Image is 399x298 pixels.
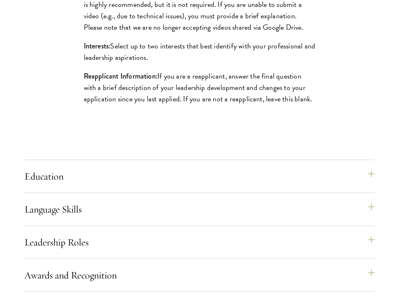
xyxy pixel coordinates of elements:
p: Select up to two interests that best identify with your professional and leadership aspirations. [84,40,316,63]
button: Awards and Recognition [24,265,375,285]
strong: Interests: [84,41,111,51]
button: Leadership Roles [24,232,375,252]
button: Language Skills [24,199,375,219]
strong: Reapplicant Information: [84,71,158,81]
p: If you are a reapplicant, answer the final question with a brief description of your leadership d... [84,70,316,105]
button: Education [24,167,375,186]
